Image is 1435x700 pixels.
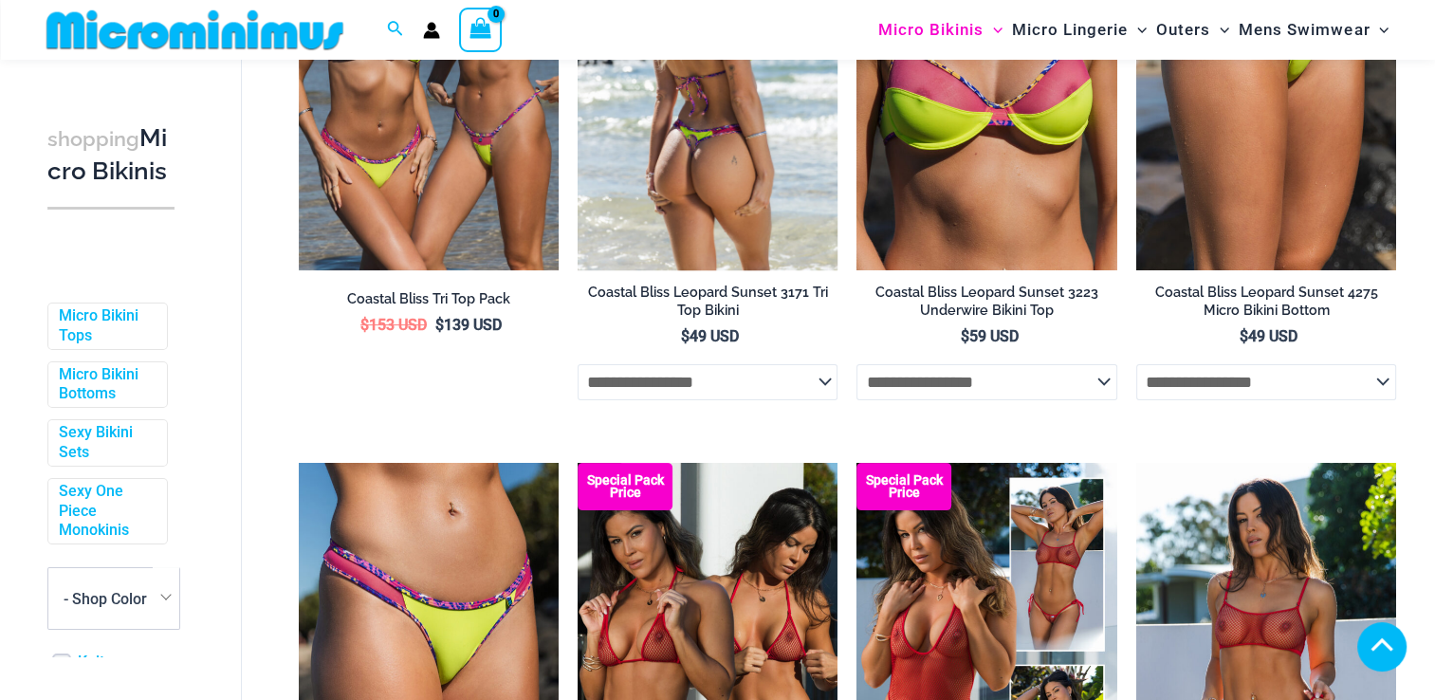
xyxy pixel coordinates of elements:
h2: Coastal Bliss Leopard Sunset 4275 Micro Bikini Bottom [1136,284,1396,319]
span: $ [961,327,969,345]
span: - Shop Color [47,567,180,630]
h2: Coastal Bliss Leopard Sunset 3223 Underwire Bikini Top [856,284,1116,319]
a: Micro Bikini Bottoms [59,365,153,405]
span: $ [1240,327,1248,345]
h3: Micro Bikinis [47,122,175,188]
b: Special Pack Price [856,474,951,499]
bdi: 153 USD [360,316,427,334]
bdi: 49 USD [1240,327,1297,345]
bdi: 49 USD [681,327,739,345]
h2: Coastal Bliss Tri Top Pack [299,290,559,308]
a: OutersMenu ToggleMenu Toggle [1151,6,1234,54]
a: Coastal Bliss Leopard Sunset 3223 Underwire Bikini Top [856,284,1116,326]
a: Coastal Bliss Leopard Sunset 4275 Micro Bikini Bottom [1136,284,1396,326]
bdi: 139 USD [435,316,502,334]
span: - Shop Color [48,568,179,629]
a: Sexy Bikini Sets [59,423,153,463]
a: Knit [78,653,104,672]
span: - Shop Color [64,590,147,608]
img: MM SHOP LOGO FLAT [39,9,351,51]
a: Sexy One Piece Monokinis [59,482,153,541]
a: Mens SwimwearMenu ToggleMenu Toggle [1234,6,1393,54]
span: Micro Bikinis [878,6,984,54]
span: Micro Lingerie [1012,6,1128,54]
span: $ [435,316,444,334]
span: Outers [1156,6,1210,54]
span: $ [681,327,690,345]
b: Special Pack Price [578,474,672,499]
span: shopping [47,127,139,151]
h2: Coastal Bliss Leopard Sunset 3171 Tri Top Bikini [578,284,837,319]
a: Account icon link [423,22,440,39]
nav: Site Navigation [871,3,1397,57]
a: Micro LingerieMenu ToggleMenu Toggle [1007,6,1151,54]
a: Coastal Bliss Leopard Sunset 3171 Tri Top Bikini [578,284,837,326]
a: Micro BikinisMenu ToggleMenu Toggle [874,6,1007,54]
span: Menu Toggle [1370,6,1389,54]
span: Menu Toggle [1210,6,1229,54]
bdi: 59 USD [961,327,1019,345]
span: Menu Toggle [1128,6,1147,54]
a: Coastal Bliss Tri Top Pack [299,290,559,315]
span: Menu Toggle [984,6,1003,54]
a: Search icon link [387,18,404,42]
a: Micro Bikini Tops [59,306,153,346]
a: View Shopping Cart, empty [459,8,503,51]
span: Mens Swimwear [1239,6,1370,54]
span: $ [360,316,369,334]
